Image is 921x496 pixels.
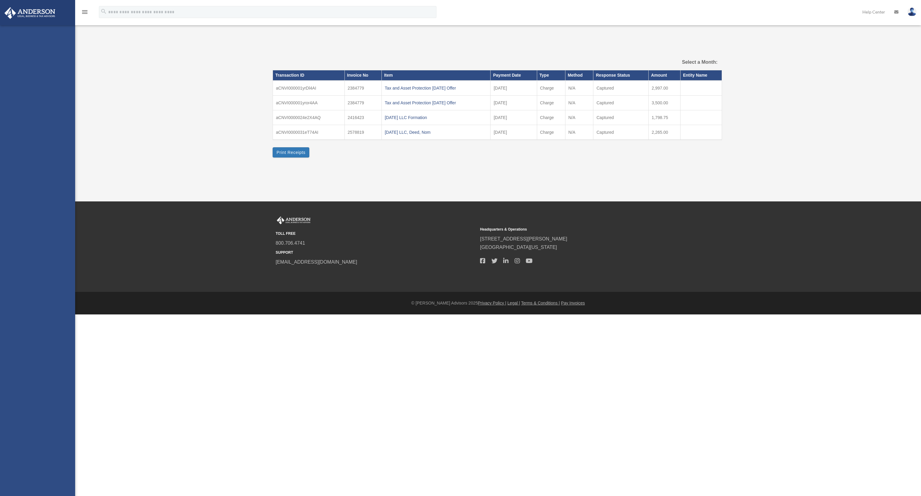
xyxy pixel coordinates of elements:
td: N/A [565,95,593,110]
td: Captured [593,125,649,140]
td: 2384779 [344,95,381,110]
td: Charge [537,95,565,110]
td: Captured [593,110,649,125]
th: Item [381,70,490,81]
td: Captured [593,95,649,110]
label: Select a Month: [652,58,718,66]
i: menu [81,8,88,16]
button: Print Receipts [273,147,309,158]
a: [EMAIL_ADDRESS][DOMAIN_NAME] [276,259,357,265]
div: © [PERSON_NAME] Advisors 2025 [75,299,921,307]
div: [DATE] LLC Formation [385,113,487,122]
a: menu [81,11,88,16]
td: aCNVI000001yrDl4AI [273,81,345,96]
td: 2416423 [344,110,381,125]
th: Method [565,70,593,81]
td: [DATE] [491,125,537,140]
small: Headquarters & Operations [480,226,680,233]
a: [STREET_ADDRESS][PERSON_NAME] [480,236,567,241]
a: 800.706.4741 [276,240,305,246]
td: [DATE] [491,110,537,125]
a: Pay Invoices [561,301,585,305]
img: Anderson Advisors Platinum Portal [276,216,312,224]
a: Privacy Policy | [478,301,506,305]
td: [DATE] [491,95,537,110]
td: 1,798.75 [649,110,681,125]
th: Response Status [593,70,649,81]
th: Amount [649,70,681,81]
th: Transaction ID [273,70,345,81]
td: N/A [565,125,593,140]
th: Type [537,70,565,81]
th: Payment Date [491,70,537,81]
td: 3,500.00 [649,95,681,110]
a: Terms & Conditions | [521,301,560,305]
th: Entity Name [681,70,722,81]
img: User Pic [907,8,916,16]
td: Charge [537,110,565,125]
td: aCNVI000001yror4AA [273,95,345,110]
small: TOLL FREE [276,231,476,237]
td: 2,997.00 [649,81,681,96]
td: 2,265.00 [649,125,681,140]
a: [GEOGRAPHIC_DATA][US_STATE] [480,245,557,250]
td: N/A [565,110,593,125]
td: N/A [565,81,593,96]
td: aCNVI0000031eT74AI [273,125,345,140]
i: search [100,8,107,15]
div: Tax and Asset Protection [DATE] Offer [385,99,487,107]
td: Charge [537,125,565,140]
th: Invoice No [344,70,381,81]
td: Charge [537,81,565,96]
div: Tax and Asset Protection [DATE] Offer [385,84,487,92]
small: SUPPORT [276,250,476,256]
a: Legal | [507,301,520,305]
div: [DATE] LLC, Deed, Nom [385,128,487,136]
td: aCNVI0000024e2X4AQ [273,110,345,125]
td: 2578819 [344,125,381,140]
img: Anderson Advisors Platinum Portal [3,7,57,19]
td: [DATE] [491,81,537,96]
td: 2384779 [344,81,381,96]
td: Captured [593,81,649,96]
